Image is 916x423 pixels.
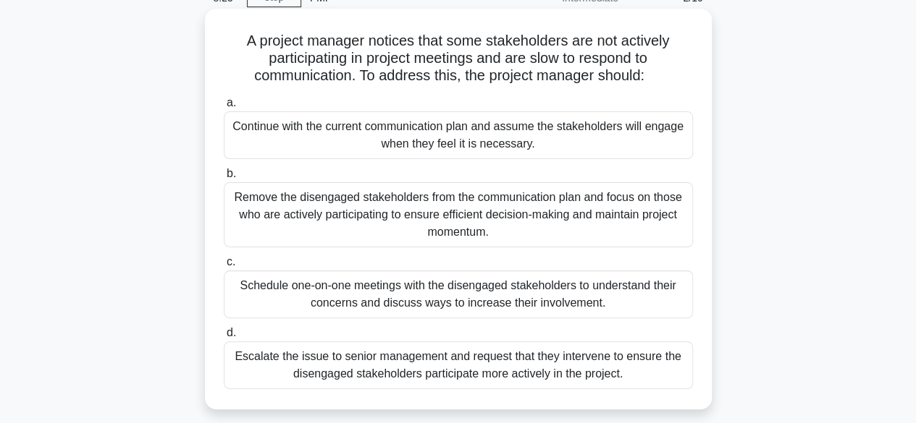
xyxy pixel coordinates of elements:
span: a. [227,96,236,108]
div: Escalate the issue to senior management and request that they intervene to ensure the disengaged ... [224,341,693,389]
span: c. [227,255,235,268]
span: d. [227,326,236,338]
div: Schedule one-on-one meetings with the disengaged stakeholders to understand their concerns and di... [224,270,693,318]
h5: A project manager notices that some stakeholders are not actively participating in project meetin... [222,32,694,85]
div: Remove the disengaged stakeholders from the communication plan and focus on those who are activel... [224,182,693,247]
span: b. [227,167,236,179]
div: Continue with the current communication plan and assume the stakeholders will engage when they fe... [224,111,693,159]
